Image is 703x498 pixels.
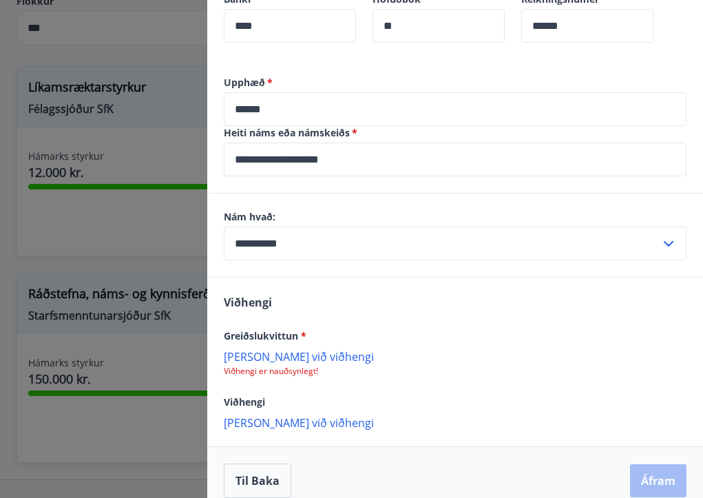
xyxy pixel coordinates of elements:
div: Heiti náms eða námskeiðs [224,143,686,176]
label: Upphæð [224,76,686,90]
button: Til baka [224,464,291,498]
div: Upphæð [224,92,686,126]
span: Viðhengi [224,295,272,310]
label: Heiti náms eða námskeiðs [224,126,686,140]
span: Greiðslukvittun [224,329,306,342]
span: Viðhengi [224,395,265,408]
p: Viðhengi er nauðsynlegt! [224,366,686,377]
p: [PERSON_NAME] við viðhengi [224,349,686,363]
p: [PERSON_NAME] við viðhengi [224,415,686,429]
label: Nám hvað: [224,210,686,224]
